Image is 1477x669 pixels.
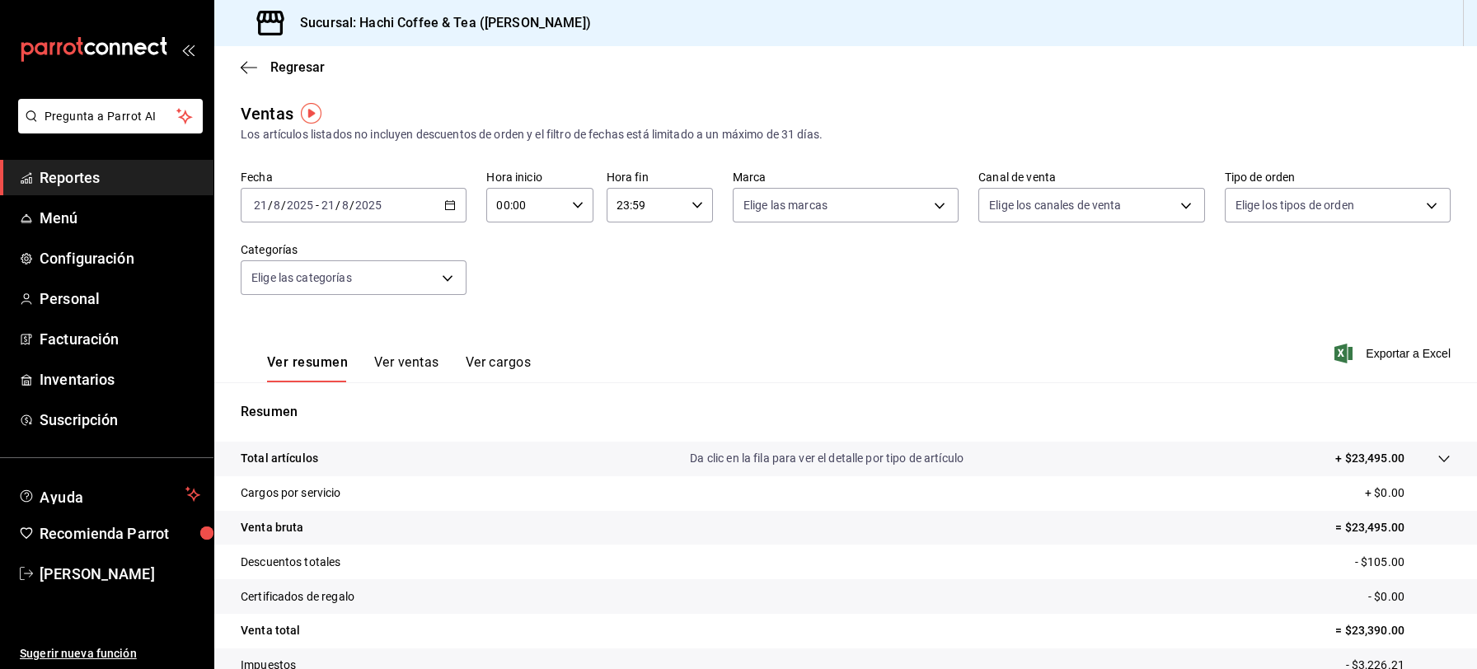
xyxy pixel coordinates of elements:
[466,354,532,382] button: Ver cargos
[253,199,268,212] input: --
[733,171,959,183] label: Marca
[40,166,200,189] span: Reportes
[1335,622,1451,639] p: = $23,390.00
[270,59,325,75] span: Regresar
[40,563,200,585] span: [PERSON_NAME]
[1225,171,1451,183] label: Tipo de orden
[743,197,828,213] span: Elige las marcas
[374,354,439,382] button: Ver ventas
[241,554,340,571] p: Descuentos totales
[1338,344,1451,363] button: Exportar a Excel
[40,288,200,310] span: Personal
[486,171,593,183] label: Hora inicio
[267,354,348,382] button: Ver resumen
[1368,588,1451,606] p: - $0.00
[40,522,200,545] span: Recomienda Parrot
[287,13,591,33] h3: Sucursal: Hachi Coffee & Tea ([PERSON_NAME])
[241,126,1451,143] div: Los artículos listados no incluyen descuentos de orden y el filtro de fechas está limitado a un m...
[286,199,314,212] input: ----
[1335,450,1404,467] p: + $23,495.00
[241,519,303,536] p: Venta bruta
[321,199,335,212] input: --
[40,409,200,431] span: Suscripción
[241,622,300,639] p: Venta total
[241,171,467,183] label: Fecha
[241,59,325,75] button: Regresar
[45,108,177,125] span: Pregunta a Parrot AI
[1355,554,1451,571] p: - $105.00
[607,171,713,183] label: Hora fin
[978,171,1204,183] label: Canal de venta
[241,588,354,606] p: Certificados de regalo
[335,199,340,212] span: /
[241,244,467,255] label: Categorías
[251,269,352,286] span: Elige las categorías
[316,199,319,212] span: -
[241,484,341,502] p: Cargos por servicio
[341,199,349,212] input: --
[273,199,281,212] input: --
[1236,197,1354,213] span: Elige los tipos de orden
[690,450,964,467] p: Da clic en la fila para ver el detalle por tipo de artículo
[40,207,200,229] span: Menú
[989,197,1121,213] span: Elige los canales de venta
[267,354,531,382] div: navigation tabs
[12,119,203,137] a: Pregunta a Parrot AI
[40,368,200,391] span: Inventarios
[241,450,318,467] p: Total artículos
[268,199,273,212] span: /
[40,247,200,269] span: Configuración
[241,402,1451,422] p: Resumen
[241,101,293,126] div: Ventas
[181,43,195,56] button: open_drawer_menu
[20,645,200,662] span: Sugerir nueva función
[354,199,382,212] input: ----
[281,199,286,212] span: /
[40,328,200,350] span: Facturación
[1335,519,1451,536] p: = $23,495.00
[301,103,321,124] img: Tooltip marker
[40,484,179,504] span: Ayuda
[1365,484,1451,502] p: + $0.00
[18,99,203,133] button: Pregunta a Parrot AI
[349,199,354,212] span: /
